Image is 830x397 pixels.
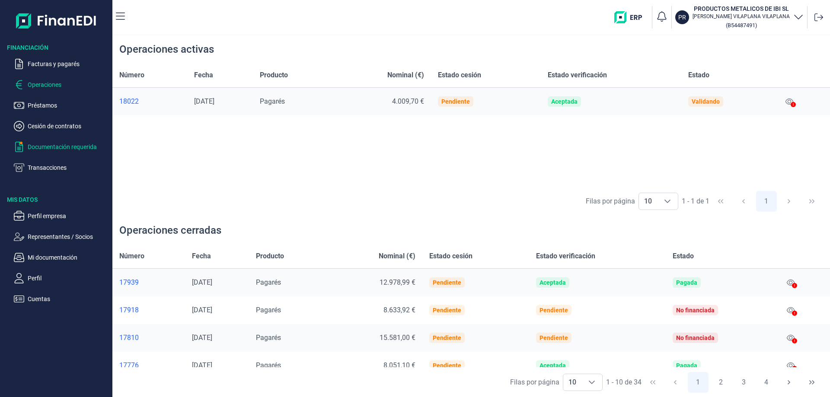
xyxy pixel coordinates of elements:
[28,79,109,90] p: Operaciones
[392,97,424,105] span: 4.009,70 €
[581,374,602,391] div: Choose
[14,162,109,173] button: Transacciones
[693,13,790,20] p: [PERSON_NAME] VILAPLANA VILAPLANA
[433,307,461,314] div: Pendiente
[14,294,109,304] button: Cuentas
[657,193,678,210] div: Choose
[678,13,686,22] p: PR
[14,273,109,283] button: Perfil
[192,306,242,314] div: [DATE]
[28,59,109,69] p: Facturas y pagarés
[693,4,790,13] h3: PRODUCTOS METALICOS DE IBI SL
[710,372,731,393] button: Page 2
[119,223,221,237] div: Operaciones cerradas
[192,361,242,370] div: [DATE]
[676,362,697,369] div: Pagada
[14,252,109,263] button: Mi documentación
[551,98,578,105] div: Aceptada
[256,361,281,369] span: Pagarés
[673,251,694,261] span: Estado
[28,294,109,304] p: Cuentas
[383,361,415,369] span: 8.051,10 €
[433,279,461,286] div: Pendiente
[539,279,566,286] div: Aceptada
[119,333,178,342] a: 17810
[383,306,415,314] span: 8.633,92 €
[606,379,642,386] span: 1 - 10 de 34
[380,333,415,342] span: 15.581,00 €
[433,362,461,369] div: Pendiente
[563,374,581,391] span: 10
[194,70,213,80] span: Fecha
[726,22,757,29] small: Copiar cif
[119,361,178,370] a: 17776
[438,70,481,80] span: Estado cesión
[510,377,559,387] div: Filas por página
[639,193,657,210] span: 10
[779,372,799,393] button: Next Page
[192,251,211,261] span: Fecha
[642,372,663,393] button: First Page
[14,100,109,111] button: Préstamos
[676,279,697,286] div: Pagada
[779,191,799,212] button: Next Page
[756,372,777,393] button: Page 4
[256,251,284,261] span: Producto
[536,251,595,261] span: Estado verificación
[28,121,109,131] p: Cesión de contratos
[119,42,214,56] div: Operaciones activas
[676,307,715,314] div: No financiada
[675,4,804,30] button: PRPRODUCTOS METALICOS DE IBI SL[PERSON_NAME] VILAPLANA VILAPLANA(B54487491)
[256,306,281,314] span: Pagarés
[14,142,109,152] button: Documentación requerida
[614,11,648,23] img: erp
[379,251,415,261] span: Nominal (€)
[441,98,470,105] div: Pendiente
[682,198,709,205] span: 1 - 1 de 1
[433,334,461,341] div: Pendiente
[28,273,109,283] p: Perfil
[28,142,109,152] p: Documentación requerida
[119,251,144,261] span: Número
[119,70,144,80] span: Número
[119,278,178,287] a: 17939
[14,79,109,90] button: Operaciones
[256,278,281,286] span: Pagarés
[733,372,754,393] button: Page 3
[28,162,109,173] p: Transacciones
[801,372,822,393] button: Last Page
[688,372,709,393] button: Page 1
[260,70,288,80] span: Producto
[801,191,822,212] button: Last Page
[676,334,715,341] div: No financiada
[28,232,109,242] p: Representantes / Socios
[756,191,777,212] button: Page 1
[119,306,178,314] a: 17918
[194,97,246,106] div: [DATE]
[665,372,686,393] button: Previous Page
[14,59,109,69] button: Facturas y pagarés
[710,191,731,212] button: First Page
[28,100,109,111] p: Préstamos
[14,121,109,131] button: Cesión de contratos
[429,251,472,261] span: Estado cesión
[733,191,754,212] button: Previous Page
[256,333,281,342] span: Pagarés
[16,7,97,35] img: Logo de aplicación
[28,211,109,221] p: Perfil empresa
[692,98,720,105] div: Validando
[380,278,415,286] span: 12.978,99 €
[548,70,607,80] span: Estado verificación
[119,97,180,106] a: 18022
[688,70,709,80] span: Estado
[14,211,109,221] button: Perfil empresa
[387,70,424,80] span: Nominal (€)
[28,252,109,263] p: Mi documentación
[14,232,109,242] button: Representantes / Socios
[586,196,635,206] div: Filas por página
